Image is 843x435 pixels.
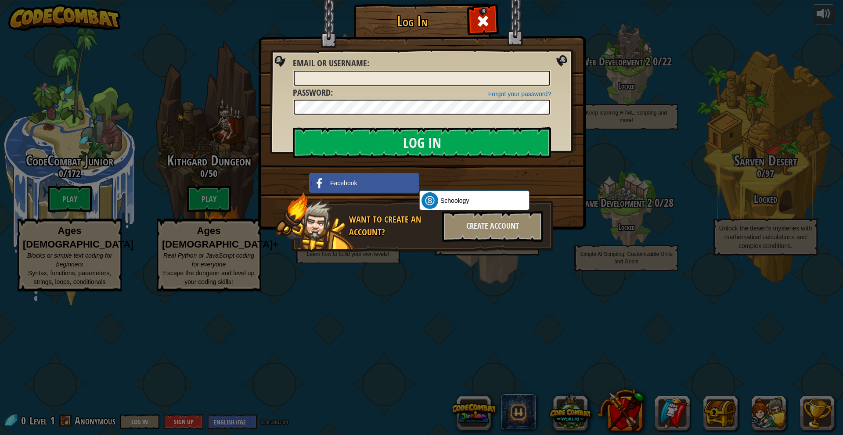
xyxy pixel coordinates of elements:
[293,57,369,70] label: :
[488,90,551,97] a: Forgot your password?
[421,192,438,209] img: schoology.png
[293,127,551,158] input: Log In
[311,175,328,191] img: facebook_small.png
[356,14,468,29] h1: Log In
[442,211,543,242] div: Create Account
[330,179,357,187] span: Facebook
[415,172,518,191] iframe: Sign in with Google Button
[293,57,367,69] span: Email or Username
[293,86,331,98] span: Password
[293,86,333,99] label: :
[440,196,469,205] span: Schoology
[349,213,437,238] div: Want to create an account?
